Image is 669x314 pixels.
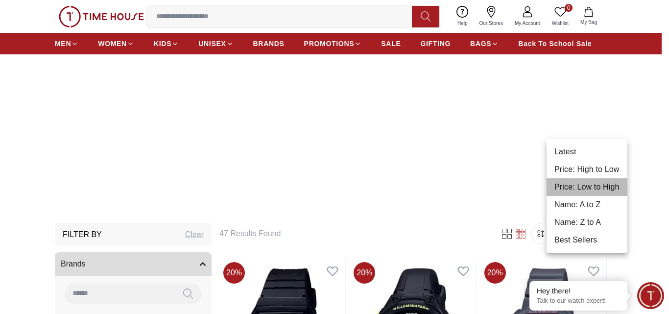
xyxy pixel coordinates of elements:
[547,178,627,196] li: Price: Low to High
[547,196,627,214] li: Name: A to Z
[547,231,627,249] li: Best Sellers
[547,214,627,231] li: Name: Z to A
[637,282,664,309] div: Chat Widget
[547,143,627,161] li: Latest
[547,161,627,178] li: Price: High to Low
[537,297,620,305] p: Talk to our watch expert!
[537,286,620,296] div: Hey there!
